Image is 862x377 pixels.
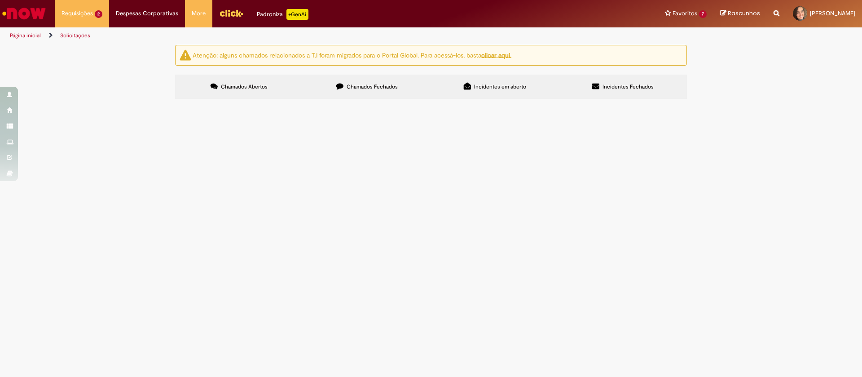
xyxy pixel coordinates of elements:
[481,51,511,59] a: clicar aqui.
[286,9,308,20] p: +GenAi
[347,83,398,90] span: Chamados Fechados
[699,10,707,18] span: 7
[60,32,90,39] a: Solicitações
[474,83,526,90] span: Incidentes em aberto
[193,51,511,59] ng-bind-html: Atenção: alguns chamados relacionados a T.I foram migrados para o Portal Global. Para acessá-los,...
[192,9,206,18] span: More
[1,4,47,22] img: ServiceNow
[720,9,760,18] a: Rascunhos
[7,27,568,44] ul: Trilhas de página
[221,83,268,90] span: Chamados Abertos
[673,9,697,18] span: Favoritos
[810,9,855,17] span: [PERSON_NAME]
[95,10,102,18] span: 2
[728,9,760,18] span: Rascunhos
[257,9,308,20] div: Padroniza
[62,9,93,18] span: Requisições
[219,6,243,20] img: click_logo_yellow_360x200.png
[116,9,178,18] span: Despesas Corporativas
[10,32,41,39] a: Página inicial
[603,83,654,90] span: Incidentes Fechados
